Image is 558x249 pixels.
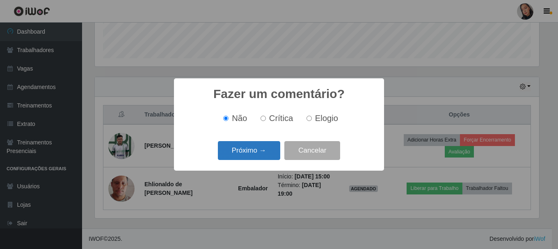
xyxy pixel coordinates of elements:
button: Cancelar [284,141,340,160]
span: Não [232,114,247,123]
input: Não [223,116,229,121]
input: Elogio [306,116,312,121]
input: Crítica [261,116,266,121]
h2: Fazer um comentário? [213,87,345,101]
span: Elogio [315,114,338,123]
span: Crítica [269,114,293,123]
button: Próximo → [218,141,280,160]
